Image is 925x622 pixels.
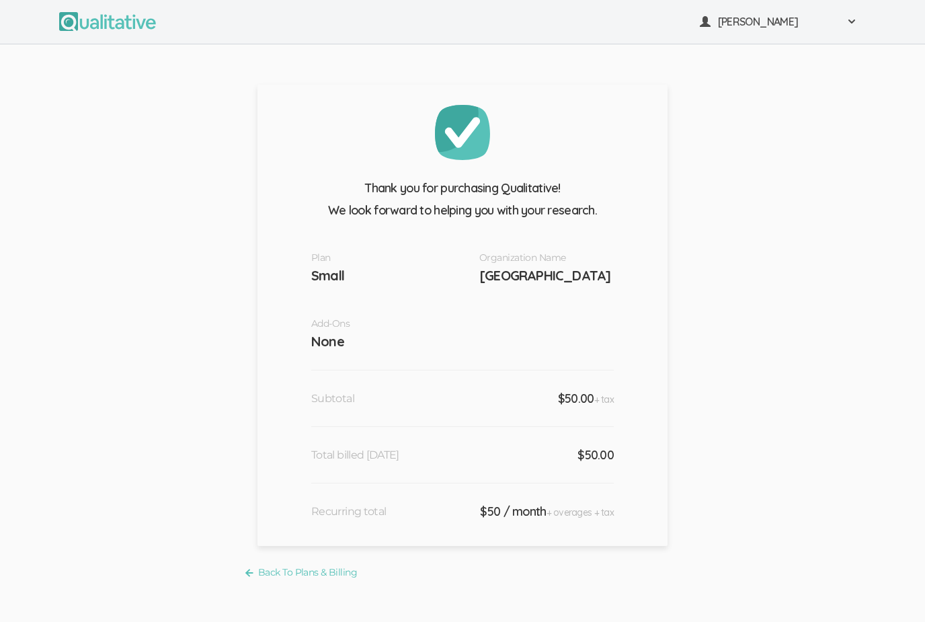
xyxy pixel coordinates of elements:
h4: $50.00 [558,391,614,406]
h5: Recurring total [311,505,386,518]
span: + overages + tax [547,506,614,518]
h6: Plan [311,251,479,264]
h4: $50.00 [577,447,614,463]
button: [PERSON_NAME] [691,7,866,37]
h4: None [311,333,614,350]
h6: Organization Name [479,251,614,264]
h4: $50 / month [480,504,614,519]
img: Qualitative [59,12,156,31]
span: + tax [594,393,614,405]
h5: Subtotal [311,392,354,405]
h4: [GEOGRAPHIC_DATA] [479,267,614,284]
a: Back To Plans & Billing [244,563,357,582]
h5: Total billed [DATE] [311,449,399,461]
h6: Add-Ons [311,317,614,329]
iframe: Chat Widget [858,557,925,622]
span: [PERSON_NAME] [718,14,839,30]
h4: We look forward to helping you with your research. [311,202,614,218]
h4: Small [311,267,479,284]
h4: Thank you for purchasing Qualitative! [311,180,614,196]
img: successCheckmark.svg [435,105,490,160]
